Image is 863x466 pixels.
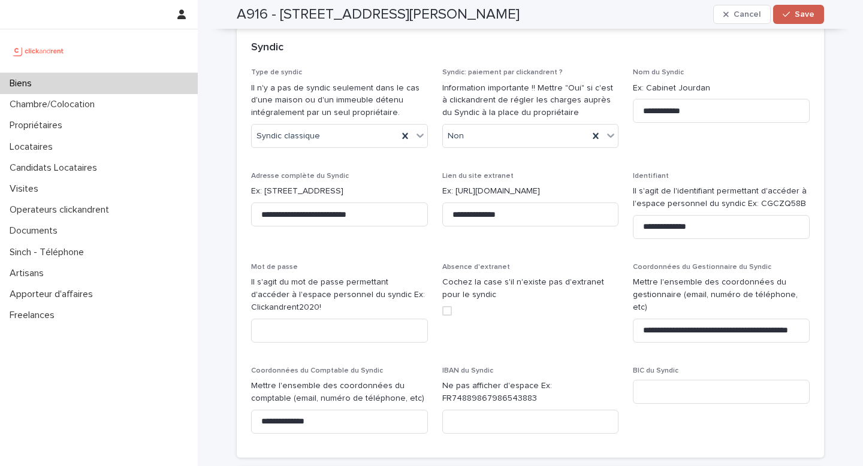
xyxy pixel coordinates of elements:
p: Freelances [5,310,64,321]
p: Apporteur d'affaires [5,289,102,300]
p: Operateurs clickandrent [5,204,119,216]
p: Biens [5,78,41,89]
p: Mettre l'ensemble des coordonnées du gestionnaire (email, numéro de téléphone, etc) [633,276,810,313]
span: IBAN du Syndic [442,367,493,374]
p: Ne pas afficher d'espace Ex: FR74889867986543883 [442,380,619,405]
p: Ex: [STREET_ADDRESS] [251,185,428,198]
span: Absence d'extranet [442,264,510,271]
span: BIC du Syndic [633,367,678,374]
span: Mot de passe [251,264,298,271]
span: Save [795,10,814,19]
p: Cochez la case s'il n'existe pas d'extranet pour le syndic [442,276,619,301]
p: Artisans [5,268,53,279]
p: Mettre l'ensemble des coordonnées du comptable (email, numéro de téléphone, etc) [251,380,428,405]
p: Il s'agit du mot de passe permettant d'accéder à l'espace personnel du syndic Ex: Clickandrent2020! [251,276,428,313]
button: Cancel [713,5,771,24]
h2: Syndic [251,41,283,55]
p: Chambre/Colocation [5,99,104,110]
span: Syndic: paiement par clickandrent ? [442,69,563,76]
p: Ex: Cabinet Jourdan [633,82,810,95]
p: Documents [5,225,67,237]
p: Propriétaires [5,120,72,131]
img: UCB0brd3T0yccxBKYDjQ [10,39,68,63]
p: Locataires [5,141,62,153]
p: Candidats Locataires [5,162,107,174]
p: Visites [5,183,48,195]
span: Nom du Syndic [633,69,684,76]
span: Cancel [734,10,761,19]
span: Coordonnées du Comptable du Syndic [251,367,383,374]
p: Il s'agit de l'identifiant permettant d'accéder à l'espace personnel du syndic Ex: CGCZQ58B [633,185,810,210]
span: Coordonnées du Gestionnaire du Syndic [633,264,771,271]
span: Syndic classique [257,130,320,143]
p: Ex: [URL][DOMAIN_NAME] [442,185,619,198]
span: Non [448,130,464,143]
h2: A916 - [STREET_ADDRESS][PERSON_NAME] [237,6,520,23]
span: Adresse complète du Syndic [251,173,349,180]
p: Sinch - Téléphone [5,247,93,258]
p: Il n'y a pas de syndic seulement dans le cas d'une maison ou d'un immeuble détenu intégralement p... [251,82,428,119]
span: Lien du site extranet [442,173,514,180]
span: Type de syndic [251,69,302,76]
p: Information importante !! Mettre "Oui" si c'est à clickandrent de régler les charges auprès du Sy... [442,82,619,119]
span: Identifiant [633,173,669,180]
button: Save [773,5,824,24]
